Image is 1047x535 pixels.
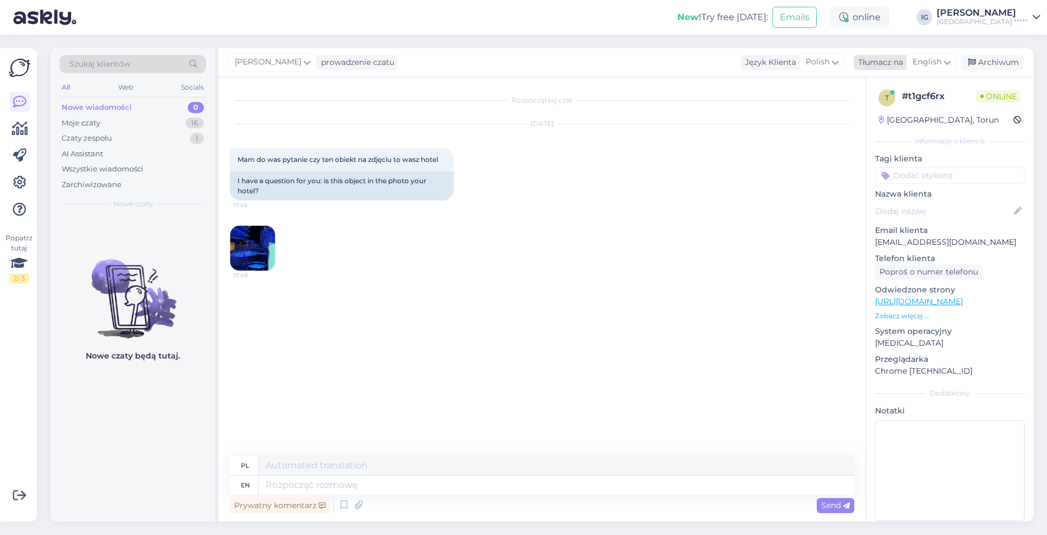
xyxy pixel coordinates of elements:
p: System operacyjny [875,325,1025,337]
p: Odwiedzone strony [875,284,1025,296]
input: Dodać etykietę [875,167,1025,184]
span: English [913,56,942,68]
div: pl [241,456,249,475]
span: Send [821,500,850,510]
div: AI Assistant [62,148,103,160]
div: Zarchiwizowane [62,179,122,190]
span: Nowe czaty [113,199,153,209]
div: 16 [185,118,204,129]
span: 17:49 [233,201,275,210]
span: Mam do was pytanie czy ten obiekt na zdjęciu to wasz hotel [238,155,438,164]
p: Zobacz więcej ... [875,311,1025,321]
div: 2 / 3 [9,273,29,283]
div: Prywatny komentarz [230,498,330,513]
span: t [885,94,889,102]
div: Socials [179,80,206,95]
div: Popatrz tutaj [9,233,29,283]
p: [EMAIL_ADDRESS][DOMAIN_NAME] [875,236,1025,248]
span: Polish [806,56,830,68]
span: [PERSON_NAME] [235,56,301,68]
span: Szukaj klientów [69,58,131,70]
div: 1 [190,133,204,144]
span: 17:49 [234,271,276,280]
input: Dodaj nazwę [876,205,1012,217]
div: online [830,7,890,27]
button: Emails [773,7,817,28]
span: Online [976,90,1021,103]
p: Tagi klienta [875,153,1025,165]
div: Web [116,80,136,95]
p: Nowe czaty będą tutaj. [86,350,180,362]
div: [PERSON_NAME] [937,8,1028,17]
div: I have a question for you: is this object in the photo your hotel? [230,171,454,201]
img: Askly Logo [9,57,30,78]
div: All [59,80,72,95]
img: No chats [50,239,215,340]
div: 0 [188,102,204,113]
p: Telefon klienta [875,253,1025,264]
div: Język Klienta [741,57,796,68]
a: [URL][DOMAIN_NAME] [875,296,963,306]
div: Informacje o kliencie [875,136,1025,146]
p: [MEDICAL_DATA] [875,337,1025,349]
p: Chrome [TECHNICAL_ID] [875,365,1025,377]
a: [PERSON_NAME][GEOGRAPHIC_DATA] ***** [937,8,1040,26]
div: Nowe wiadomości [62,102,132,113]
div: prowadzenie czatu [317,57,394,68]
img: Attachment [230,226,275,271]
b: New! [677,12,701,22]
div: Rozpoczął się czat [230,95,854,105]
div: Wszystkie wiadomości [62,164,143,175]
div: Tłumacz na [854,57,903,68]
p: Nazwa klienta [875,188,1025,200]
div: [GEOGRAPHIC_DATA], Torun [878,114,999,126]
p: Notatki [875,405,1025,417]
p: Email klienta [875,225,1025,236]
div: Try free [DATE]: [677,11,768,24]
div: Czaty zespołu [62,133,112,144]
div: Dodatkowy [875,388,1025,398]
div: [DATE] [230,119,854,129]
div: en [241,476,250,495]
p: Przeglądarka [875,353,1025,365]
div: Archiwum [961,55,1023,70]
div: IG [916,10,932,25]
div: Poproś o numer telefonu [875,264,983,280]
div: Moje czaty [62,118,100,129]
div: # t1gcf6rx [902,90,976,103]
